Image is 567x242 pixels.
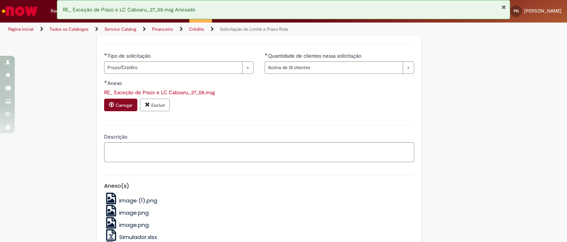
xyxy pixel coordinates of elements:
a: Todos os Catálogos [49,26,89,32]
a: Download de RE_ Exceção de Prazo e LC Caboaru_27_08.msg [104,89,215,96]
span: image.png [119,209,149,217]
span: [PERSON_NAME] [524,8,561,14]
a: Crédito [189,26,204,32]
span: Simulador.xlsx [119,233,157,241]
small: Excluir [151,102,165,108]
button: Carregar anexo de Anexo Required [104,99,137,111]
label: Informações de Formulário [104,30,166,37]
span: Quantidade de clientes nessa solicitação [268,52,363,59]
img: ServiceNow [1,4,39,18]
span: Anexo [107,80,123,86]
span: Obrigatório Preenchido [104,53,107,56]
span: Prazo/Crédito [107,62,238,74]
span: Tipo de solicitação [107,52,152,59]
span: image (1).png [119,197,157,204]
a: image.png [104,221,149,229]
a: image.png [104,209,149,217]
span: Obrigatório Preenchido [265,53,268,56]
a: Solicitação de Limite e Prazo Rota [220,26,288,32]
span: image.png [119,221,149,229]
button: Fechar Notificação [501,4,506,10]
a: Página inicial [8,26,34,32]
ul: Trilhas de página [6,23,372,36]
span: PG [514,8,519,13]
a: Simulador.xlsx [104,233,157,241]
span: Requisições [51,7,76,15]
span: RE_ Exceção de Prazo e LC Caboaru_27_08.msg Anexado [63,6,195,13]
a: Financeiro [152,26,173,32]
span: Obrigatório Preenchido [104,80,107,83]
a: image (1).png [104,197,158,204]
textarea: Descrição [104,142,414,162]
span: Acima de 10 clientes [268,62,399,74]
a: Service Catalog [104,26,136,32]
h5: Anexo(s) [104,183,414,189]
span: Descrição [104,133,129,140]
button: Excluir anexo RE_ Exceção de Prazo e LC Caboaru_27_08.msg [140,99,170,111]
small: Carregar [116,102,133,108]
